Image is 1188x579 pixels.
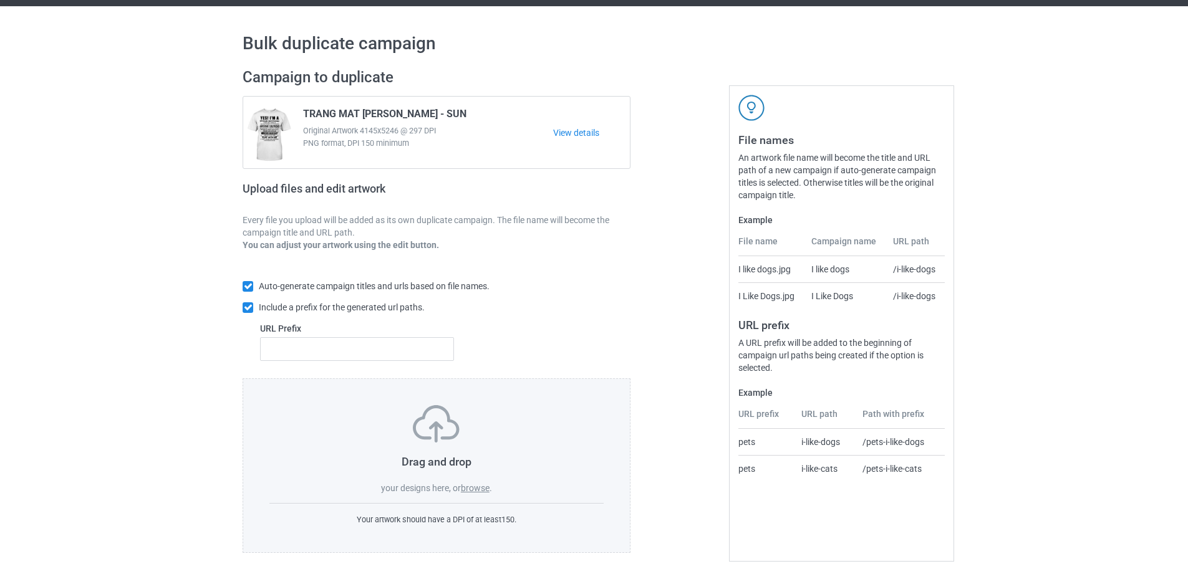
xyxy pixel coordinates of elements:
[886,256,945,282] td: /i-like-dogs
[794,429,856,455] td: i-like-dogs
[738,455,794,482] td: pets
[259,302,425,312] span: Include a prefix for the generated url paths.
[804,282,887,309] td: I Like Dogs
[856,455,945,482] td: /pets-i-like-cats
[794,455,856,482] td: i-like-cats
[738,256,804,282] td: I like dogs.jpg
[303,125,553,137] span: Original Artwork 4145x5246 @ 297 DPI
[804,235,887,256] th: Campaign name
[243,68,630,87] h2: Campaign to duplicate
[490,483,492,493] span: .
[856,408,945,429] th: Path with prefix
[886,282,945,309] td: /i-like-dogs
[243,182,475,205] h2: Upload files and edit artwork
[738,386,945,399] label: Example
[738,429,794,455] td: pets
[794,408,856,429] th: URL path
[243,214,630,239] p: Every file you upload will be added as its own duplicate campaign. The file name will become the ...
[738,235,804,256] th: File name
[738,214,945,226] label: Example
[413,405,460,443] img: svg+xml;base64,PD94bWwgdmVyc2lvbj0iMS4wIiBlbmNvZGluZz0iVVRGLTgiPz4KPHN2ZyB3aWR0aD0iNzVweCIgaGVpZ2...
[303,108,466,125] span: TRANG MAT [PERSON_NAME] - SUN
[461,483,490,493] label: browse
[738,282,804,309] td: I Like Dogs.jpg
[553,127,630,139] a: View details
[269,454,604,469] h3: Drag and drop
[886,235,945,256] th: URL path
[738,408,794,429] th: URL prefix
[738,133,945,147] h3: File names
[738,95,765,121] img: svg+xml;base64,PD94bWwgdmVyc2lvbj0iMS4wIiBlbmNvZGluZz0iVVRGLTgiPz4KPHN2ZyB3aWR0aD0iNDJweCIgaGVpZ2...
[243,240,439,250] b: You can adjust your artwork using the edit button.
[243,32,945,55] h1: Bulk duplicate campaign
[303,137,553,150] span: PNG format, DPI 150 minimum
[856,429,945,455] td: /pets-i-like-dogs
[804,256,887,282] td: I like dogs
[259,281,490,291] span: Auto-generate campaign titles and urls based on file names.
[738,337,945,374] div: A URL prefix will be added to the beginning of campaign url paths being created if the option is ...
[738,151,945,201] div: An artwork file name will become the title and URL path of a new campaign if auto-generate campai...
[381,483,461,493] span: your designs here, or
[357,515,516,524] span: Your artwork should have a DPI of at least 150 .
[738,318,945,332] h3: URL prefix
[260,322,454,335] label: URL Prefix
